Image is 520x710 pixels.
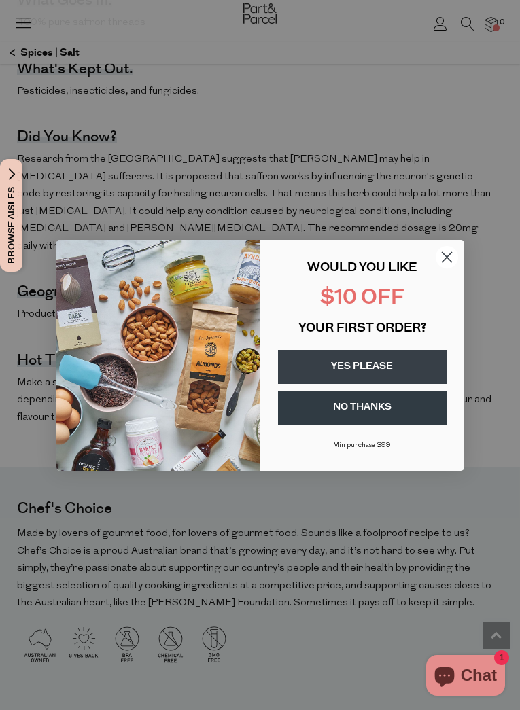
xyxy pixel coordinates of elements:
span: Min purchase $99 [333,442,391,449]
span: Browse Aisles [4,159,19,272]
span: $10 OFF [320,288,404,309]
span: YOUR FIRST ORDER? [298,323,426,335]
button: NO THANKS [278,391,447,425]
img: 43fba0fb-7538-40bc-babb-ffb1a4d097bc.jpeg [56,240,260,471]
button: YES PLEASE [278,350,447,384]
inbox-online-store-chat: Shopify online store chat [422,655,509,699]
span: WOULD YOU LIKE [307,262,417,274]
button: Close dialog [435,245,459,269]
